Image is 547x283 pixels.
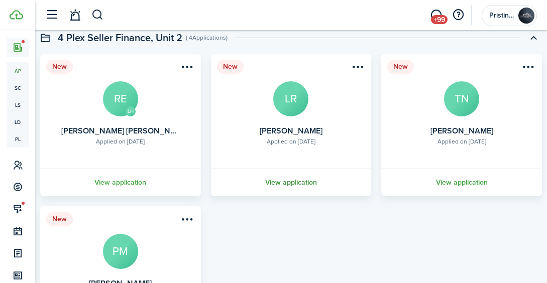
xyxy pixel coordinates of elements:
[58,30,182,45] swimlane-title: 4 Plex Seller Finance, Unit 2
[10,10,23,20] img: TenantCloud
[518,8,534,24] img: Pristine Properties Management
[91,7,104,24] button: Search
[103,234,138,269] avatar-text: PM
[7,130,29,148] a: pl
[7,79,29,96] a: sc
[431,15,448,24] span: +99
[349,62,365,75] button: Open menu
[186,33,228,42] swimlane-subtitle: ( 4 Applications )
[260,126,322,135] card-title: [PERSON_NAME]
[209,169,373,196] a: View application
[42,6,61,25] button: Open sidebar
[520,62,536,75] button: Open menu
[39,169,202,196] a: View application
[489,12,514,19] span: Pristine Properties Management
[525,29,542,46] button: Toggle accordion
[430,126,493,135] card-title: [PERSON_NAME]
[450,7,467,24] button: Open resource center
[7,62,29,79] a: ap
[179,214,195,228] button: Open menu
[96,137,145,146] div: Applied on [DATE]
[273,81,308,116] avatar-text: LR
[7,96,29,113] a: ls
[46,60,73,74] status: New
[103,81,138,116] avatar-text: RE
[65,3,84,28] a: Notifications
[380,169,543,196] a: View application
[179,62,195,75] button: Open menu
[217,60,244,74] status: New
[437,137,486,146] div: Applied on [DATE]
[426,3,446,28] a: Messaging
[46,212,73,226] status: New
[7,113,29,130] a: ld
[61,126,180,135] card-title: [PERSON_NAME] [PERSON_NAME]
[444,81,479,116] avatar-text: TN
[126,106,136,116] avatar-text: LH
[267,137,315,146] div: Applied on [DATE]
[387,60,414,74] status: New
